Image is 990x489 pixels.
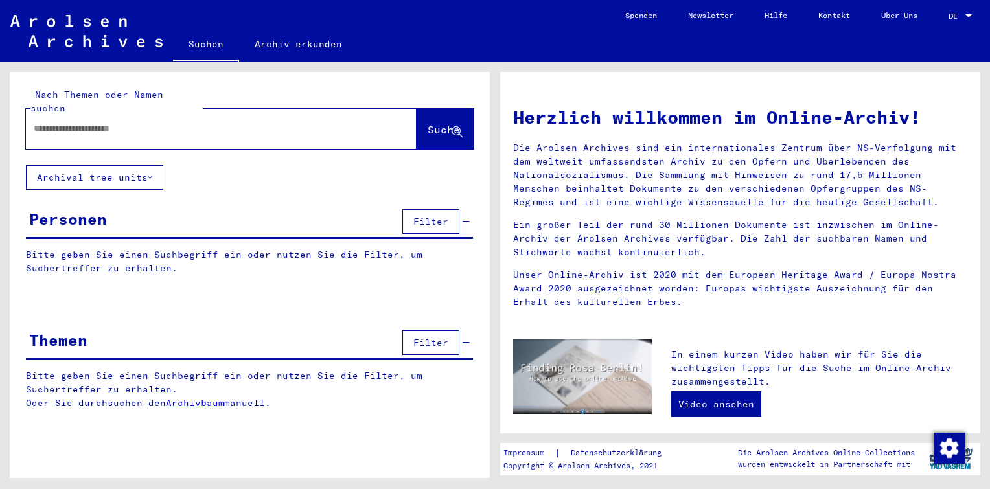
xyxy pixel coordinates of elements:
a: Datenschutzerklärung [560,446,677,460]
mat-label: Nach Themen oder Namen suchen [30,89,163,114]
div: | [503,446,677,460]
div: Personen [29,207,107,231]
span: DE [949,12,963,21]
button: Filter [402,209,459,234]
div: Zustimmung ändern [933,432,964,463]
img: yv_logo.png [927,442,975,475]
img: Zustimmung ändern [934,433,965,464]
p: Copyright © Arolsen Archives, 2021 [503,460,677,472]
a: Impressum [503,446,555,460]
span: Suche [428,123,460,136]
button: Filter [402,330,459,355]
span: Filter [413,216,448,227]
img: video.jpg [513,339,652,414]
img: Arolsen_neg.svg [10,15,163,47]
p: wurden entwickelt in Partnerschaft mit [738,459,915,470]
p: In einem kurzen Video haben wir für Sie die wichtigsten Tipps für die Suche im Online-Archiv zusa... [671,348,967,389]
p: Bitte geben Sie einen Suchbegriff ein oder nutzen Sie die Filter, um Suchertreffer zu erhalten. O... [26,369,474,410]
h1: Herzlich willkommen im Online-Archiv! [513,104,967,131]
a: Archiv erkunden [239,28,358,60]
span: Filter [413,337,448,348]
button: Suche [417,109,474,149]
div: Themen [29,328,87,352]
p: Die Arolsen Archives Online-Collections [738,447,915,459]
a: Archivbaum [166,397,224,409]
p: Unser Online-Archiv ist 2020 mit dem European Heritage Award / Europa Nostra Award 2020 ausgezeic... [513,268,967,309]
a: Video ansehen [671,391,761,417]
a: Suchen [173,28,239,62]
p: Bitte geben Sie einen Suchbegriff ein oder nutzen Sie die Filter, um Suchertreffer zu erhalten. [26,248,473,275]
p: Ein großer Teil der rund 30 Millionen Dokumente ist inzwischen im Online-Archiv der Arolsen Archi... [513,218,967,259]
button: Archival tree units [26,165,163,190]
p: Die Arolsen Archives sind ein internationales Zentrum über NS-Verfolgung mit dem weltweit umfasse... [513,141,967,209]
